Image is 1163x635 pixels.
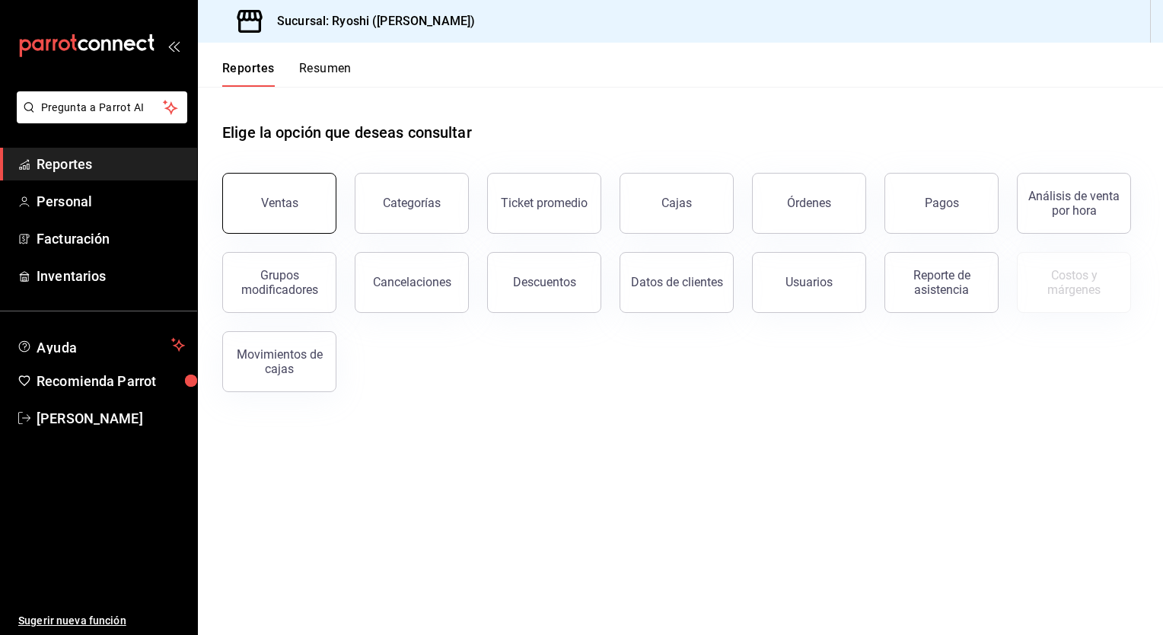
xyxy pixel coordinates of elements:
[37,191,185,212] span: Personal
[373,275,451,289] div: Cancelaciones
[1017,173,1131,234] button: Análisis de venta por hora
[37,336,165,354] span: Ayuda
[501,196,588,210] div: Ticket promedio
[222,331,336,392] button: Movimientos de cajas
[18,613,185,629] span: Sugerir nueva función
[884,173,999,234] button: Pagos
[785,275,833,289] div: Usuarios
[787,196,831,210] div: Órdenes
[752,252,866,313] button: Usuarios
[11,110,187,126] a: Pregunta a Parrot AI
[355,252,469,313] button: Cancelaciones
[261,196,298,210] div: Ventas
[355,173,469,234] button: Categorías
[487,173,601,234] button: Ticket promedio
[1017,252,1131,313] button: Contrata inventarios para ver este reporte
[37,266,185,286] span: Inventarios
[620,173,734,234] button: Cajas
[37,228,185,249] span: Facturación
[232,347,327,376] div: Movimientos de cajas
[1027,189,1121,218] div: Análisis de venta por hora
[265,12,475,30] h3: Sucursal: Ryoshi ([PERSON_NAME])
[167,40,180,52] button: open_drawer_menu
[661,196,692,210] div: Cajas
[222,173,336,234] button: Ventas
[752,173,866,234] button: Órdenes
[383,196,441,210] div: Categorías
[222,61,352,87] div: navigation tabs
[620,252,734,313] button: Datos de clientes
[925,196,959,210] div: Pagos
[513,275,576,289] div: Descuentos
[222,61,275,87] button: Reportes
[37,408,185,429] span: [PERSON_NAME]
[487,252,601,313] button: Descuentos
[222,121,472,144] h1: Elige la opción que deseas consultar
[299,61,352,87] button: Resumen
[37,371,185,391] span: Recomienda Parrot
[884,252,999,313] button: Reporte de asistencia
[232,268,327,297] div: Grupos modificadores
[41,100,164,116] span: Pregunta a Parrot AI
[17,91,187,123] button: Pregunta a Parrot AI
[631,275,723,289] div: Datos de clientes
[894,268,989,297] div: Reporte de asistencia
[222,252,336,313] button: Grupos modificadores
[1027,268,1121,297] div: Costos y márgenes
[37,154,185,174] span: Reportes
